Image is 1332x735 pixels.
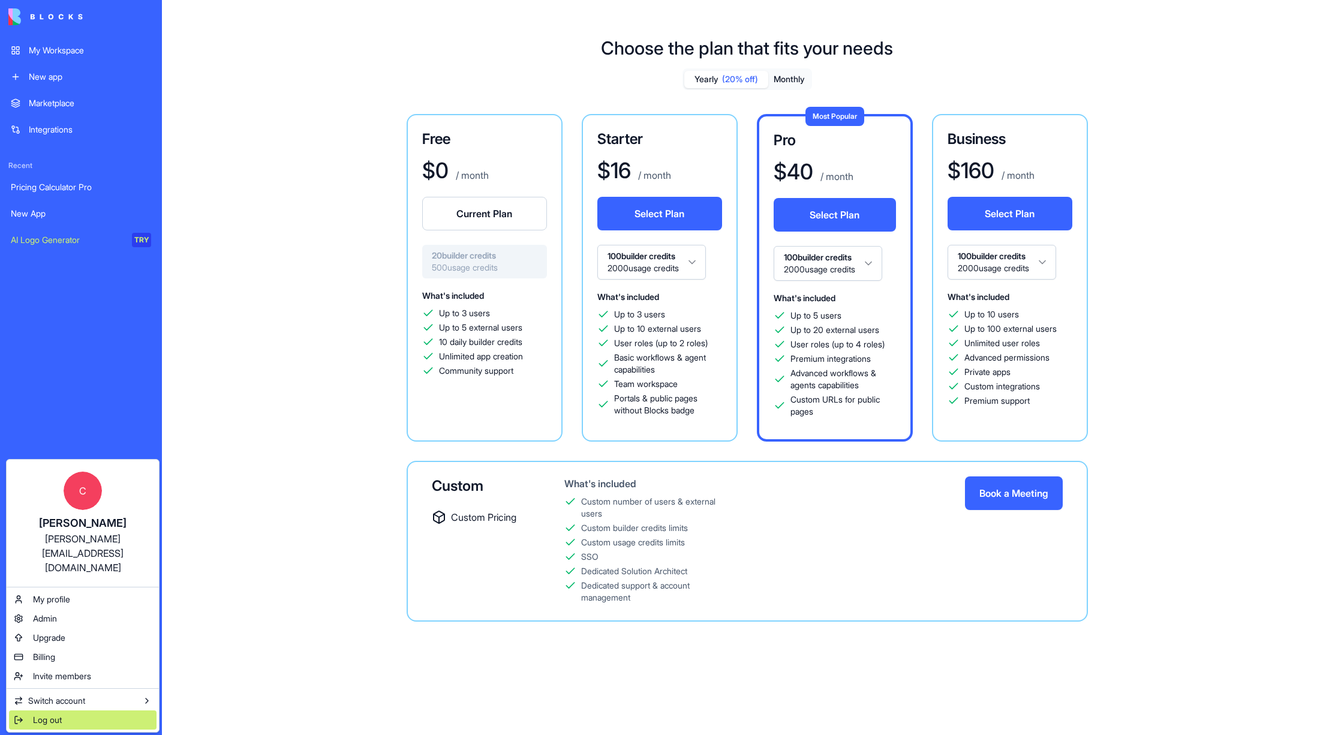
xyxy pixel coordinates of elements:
[19,515,147,532] div: [PERSON_NAME]
[11,234,124,246] div: AI Logo Generator
[33,593,70,605] span: My profile
[64,472,102,510] span: C
[132,233,151,247] div: TRY
[33,651,55,663] span: Billing
[9,462,157,584] a: C[PERSON_NAME][PERSON_NAME][EMAIL_ADDRESS][DOMAIN_NAME]
[33,632,65,644] span: Upgrade
[9,647,157,667] a: Billing
[11,181,151,193] div: Pricing Calculator Pro
[9,667,157,686] a: Invite members
[9,628,157,647] a: Upgrade
[33,613,57,625] span: Admin
[19,532,147,575] div: [PERSON_NAME][EMAIL_ADDRESS][DOMAIN_NAME]
[11,208,151,220] div: New App
[4,161,158,170] span: Recent
[33,670,91,682] span: Invite members
[9,590,157,609] a: My profile
[9,609,157,628] a: Admin
[33,714,62,726] span: Log out
[28,695,85,707] span: Switch account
